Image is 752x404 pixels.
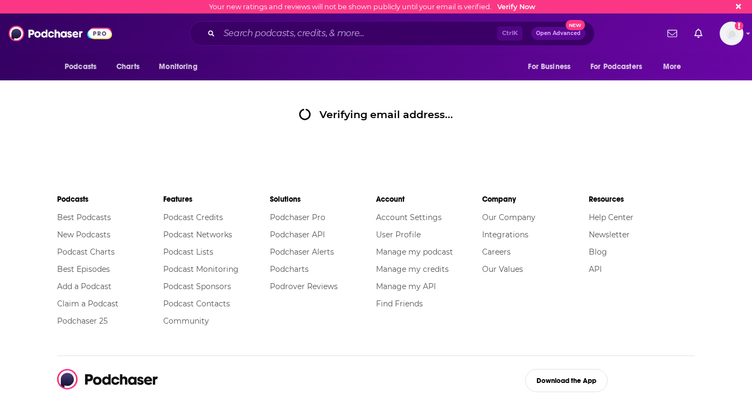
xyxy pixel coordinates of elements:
[566,20,585,30] span: New
[57,299,119,309] a: Claim a Podcast
[116,59,140,74] span: Charts
[159,59,197,74] span: Monitoring
[590,59,642,74] span: For Podcasters
[270,247,334,257] a: Podchaser Alerts
[190,21,595,46] div: Search podcasts, credits, & more...
[270,213,325,222] a: Podchaser Pro
[497,3,535,11] a: Verify Now
[482,264,523,274] a: Our Values
[690,24,707,43] a: Show notifications dropdown
[57,190,163,209] li: Podcasts
[656,57,695,77] button: open menu
[589,247,607,257] a: Blog
[163,282,231,291] a: Podcast Sponsors
[663,24,681,43] a: Show notifications dropdown
[209,3,535,11] div: Your new ratings and reviews will not be shown publicly until your email is verified.
[376,299,423,309] a: Find Friends
[720,22,743,45] span: Logged in as JohnMorrisZeno
[376,282,436,291] a: Manage my API
[299,108,453,121] div: Verifying email address...
[376,190,482,209] li: Account
[163,316,209,326] a: Community
[57,57,110,77] button: open menu
[720,22,743,45] button: Show profile menu
[482,230,528,239] a: Integrations
[482,190,588,209] li: Company
[9,23,112,44] img: Podchaser - Follow, Share and Rate Podcasts
[163,230,232,239] a: Podcast Networks
[520,57,584,77] button: open menu
[57,247,115,257] a: Podcast Charts
[663,59,681,74] span: More
[583,57,658,77] button: open menu
[531,27,586,40] button: Open AdvancedNew
[376,247,453,257] a: Manage my podcast
[57,213,111,222] a: Best Podcasts
[720,22,743,45] img: User Profile
[270,190,376,209] li: Solutions
[525,369,608,392] button: Download the App
[589,264,602,274] a: API
[270,282,338,291] a: Podrover Reviews
[482,247,511,257] a: Careers
[151,57,211,77] button: open menu
[57,230,110,239] a: New Podcasts
[163,213,223,222] a: Podcast Credits
[528,59,570,74] span: For Business
[163,247,213,257] a: Podcast Lists
[589,190,695,209] li: Resources
[497,26,523,40] span: Ctrl K
[270,230,325,239] a: Podchaser API
[163,190,269,209] li: Features
[163,264,239,274] a: Podcast Monitoring
[376,230,421,239] a: User Profile
[65,59,96,74] span: Podcasts
[735,22,743,30] svg: Email not verified
[57,369,158,389] img: Podchaser - Follow, Share and Rate Podcasts
[219,25,497,42] input: Search podcasts, credits, & more...
[163,299,230,309] a: Podcast Contacts
[57,316,108,326] a: Podchaser 25
[376,213,442,222] a: Account Settings
[57,264,110,274] a: Best Episodes
[57,282,112,291] a: Add a Podcast
[589,213,633,222] a: Help Center
[109,57,146,77] a: Charts
[270,264,309,274] a: Podcharts
[536,31,581,36] span: Open Advanced
[482,213,535,222] a: Our Company
[376,264,449,274] a: Manage my credits
[589,230,630,239] a: Newsletter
